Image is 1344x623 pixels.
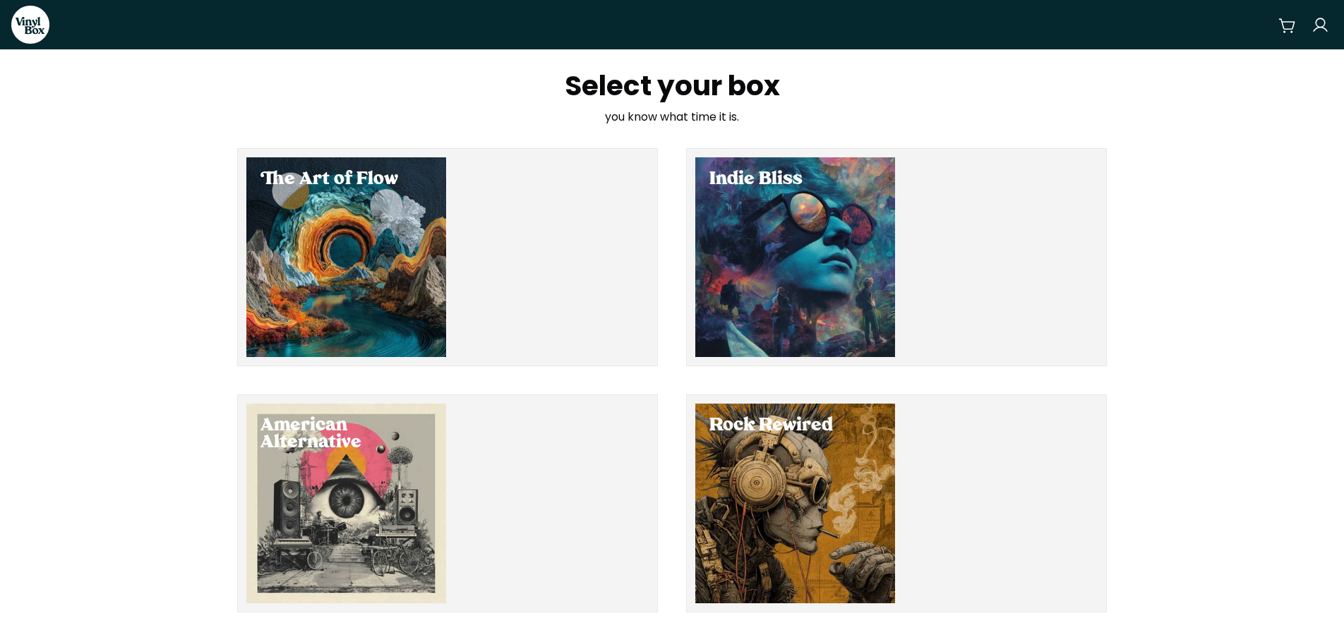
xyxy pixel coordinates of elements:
[686,394,1107,612] button: Select Rock Rewired
[709,418,881,435] h2: Rock Rewired
[260,171,432,188] h2: The Art of Flow
[246,157,446,357] div: Select The Art of Flow
[246,404,446,603] div: Select American Alternative
[260,418,432,452] h2: American Alternative
[237,394,658,612] button: Select American Alternative
[709,171,881,188] h2: Indie Bliss
[237,148,658,366] button: Select The Art of Flow
[695,157,895,357] div: Select Indie Bliss
[482,72,862,100] h1: Select your box
[482,109,862,126] p: you know what time it is.
[695,404,895,603] div: Select Rock Rewired
[686,148,1107,366] button: Select Indie Bliss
